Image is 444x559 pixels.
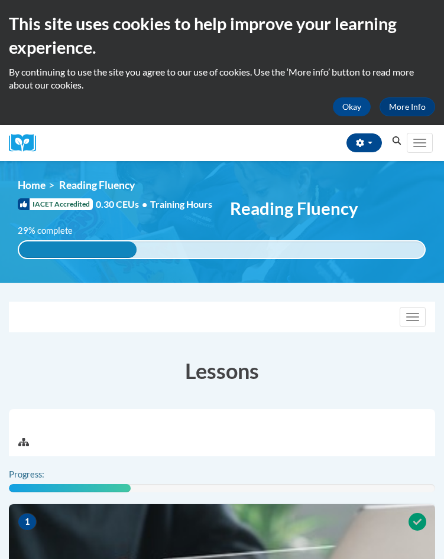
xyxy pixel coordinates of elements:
[9,134,44,152] img: Logo brand
[19,241,137,258] div: 29% complete
[230,198,358,218] span: Reading Fluency
[18,179,46,191] a: Home
[9,66,435,91] p: By continuing to use the site you agree to our use of cookies. Use the ‘More info’ button to read...
[59,179,135,191] span: Reading Fluency
[380,97,435,116] a: More Info
[9,12,435,60] h2: This site uses cookies to help improve your learning experience.
[388,134,406,148] button: Search
[406,125,435,161] div: Main menu
[333,97,371,116] button: Okay
[18,513,37,531] span: 1
[9,134,44,152] a: Cox Campus
[18,198,93,210] span: IACET Accredited
[346,133,382,152] button: Account Settings
[9,468,77,481] label: Progress:
[18,224,86,237] label: 29% complete
[142,198,147,210] span: •
[150,198,212,210] span: Training Hours
[9,356,435,385] h3: Lessons
[96,198,150,211] span: 0.30 CEUs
